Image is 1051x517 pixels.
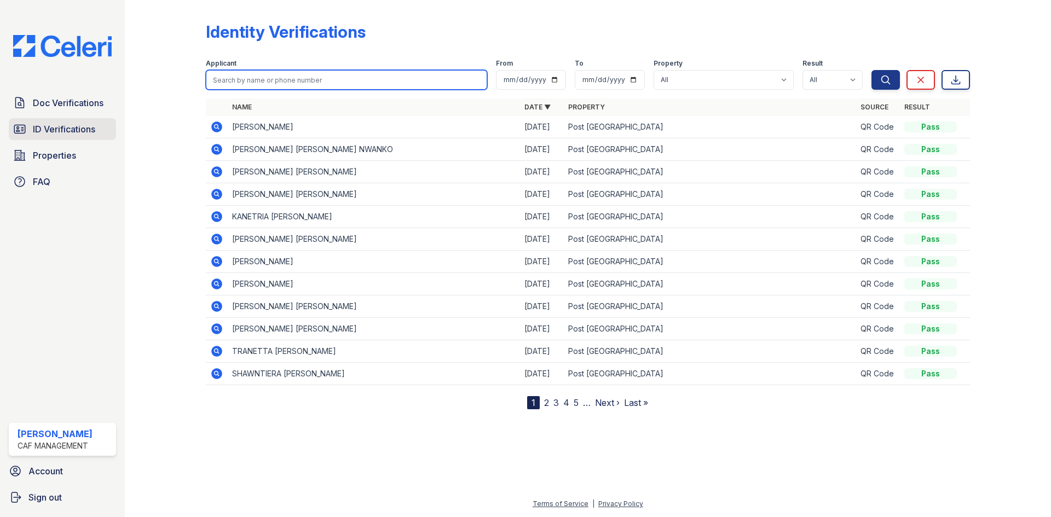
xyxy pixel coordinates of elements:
[9,171,116,193] a: FAQ
[533,499,588,508] a: Terms of Service
[520,206,564,228] td: [DATE]
[28,491,62,504] span: Sign out
[206,22,366,42] div: Identity Verifications
[904,103,930,111] a: Result
[568,103,605,111] a: Property
[4,35,120,57] img: CE_Logo_Blue-a8612792a0a2168367f1c8372b55b34899dd931a85d93a1a3d3e32e68fde9ad4.png
[574,397,579,408] a: 5
[856,183,900,206] td: QR Code
[564,161,856,183] td: Post [GEOGRAPHIC_DATA]
[856,228,900,251] td: QR Code
[563,397,569,408] a: 4
[228,206,520,228] td: KANETRIA [PERSON_NAME]
[904,234,957,245] div: Pass
[228,183,520,206] td: [PERSON_NAME] [PERSON_NAME]
[856,273,900,295] td: QR Code
[904,278,957,289] div: Pass
[4,460,120,482] a: Account
[4,486,120,508] a: Sign out
[524,103,551,111] a: Date ▼
[856,138,900,161] td: QR Code
[904,301,957,312] div: Pass
[592,499,594,508] div: |
[520,251,564,273] td: [DATE]
[228,228,520,251] td: [PERSON_NAME] [PERSON_NAME]
[520,273,564,295] td: [DATE]
[228,295,520,318] td: [PERSON_NAME] [PERSON_NAME]
[564,340,856,363] td: Post [GEOGRAPHIC_DATA]
[904,346,957,357] div: Pass
[856,161,900,183] td: QR Code
[856,116,900,138] td: QR Code
[564,251,856,273] td: Post [GEOGRAPHIC_DATA]
[33,149,76,162] span: Properties
[598,499,643,508] a: Privacy Policy
[564,363,856,385] td: Post [GEOGRAPHIC_DATA]
[904,323,957,334] div: Pass
[624,397,648,408] a: Last »
[520,138,564,161] td: [DATE]
[802,59,823,68] label: Result
[496,59,513,68] label: From
[520,183,564,206] td: [DATE]
[575,59,584,68] label: To
[654,59,683,68] label: Property
[9,92,116,114] a: Doc Verifications
[228,273,520,295] td: [PERSON_NAME]
[904,166,957,177] div: Pass
[520,318,564,340] td: [DATE]
[583,396,591,409] span: …
[564,295,856,318] td: Post [GEOGRAPHIC_DATA]
[553,397,559,408] a: 3
[564,273,856,295] td: Post [GEOGRAPHIC_DATA]
[564,228,856,251] td: Post [GEOGRAPHIC_DATA]
[564,318,856,340] td: Post [GEOGRAPHIC_DATA]
[856,363,900,385] td: QR Code
[856,206,900,228] td: QR Code
[206,59,236,68] label: Applicant
[856,318,900,340] td: QR Code
[9,118,116,140] a: ID Verifications
[206,70,487,90] input: Search by name or phone number
[904,144,957,155] div: Pass
[33,96,103,109] span: Doc Verifications
[18,440,93,451] div: CAF Management
[9,144,116,166] a: Properties
[33,123,95,136] span: ID Verifications
[228,161,520,183] td: [PERSON_NAME] [PERSON_NAME]
[904,256,957,267] div: Pass
[520,340,564,363] td: [DATE]
[856,251,900,273] td: QR Code
[904,121,957,132] div: Pass
[520,116,564,138] td: [DATE]
[228,116,520,138] td: [PERSON_NAME]
[520,161,564,183] td: [DATE]
[904,189,957,200] div: Pass
[228,251,520,273] td: [PERSON_NAME]
[564,116,856,138] td: Post [GEOGRAPHIC_DATA]
[33,175,50,188] span: FAQ
[28,464,63,478] span: Account
[527,396,540,409] div: 1
[564,138,856,161] td: Post [GEOGRAPHIC_DATA]
[232,103,252,111] a: Name
[228,340,520,363] td: TRANETTA [PERSON_NAME]
[595,397,620,408] a: Next ›
[520,228,564,251] td: [DATE]
[228,363,520,385] td: SHAWNTIERA [PERSON_NAME]
[228,318,520,340] td: [PERSON_NAME] [PERSON_NAME]
[520,295,564,318] td: [DATE]
[904,211,957,222] div: Pass
[544,397,549,408] a: 2
[564,183,856,206] td: Post [GEOGRAPHIC_DATA]
[861,103,888,111] a: Source
[904,368,957,379] div: Pass
[520,363,564,385] td: [DATE]
[856,295,900,318] td: QR Code
[856,340,900,363] td: QR Code
[18,427,93,440] div: [PERSON_NAME]
[564,206,856,228] td: Post [GEOGRAPHIC_DATA]
[228,138,520,161] td: [PERSON_NAME] [PERSON_NAME] NWANKO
